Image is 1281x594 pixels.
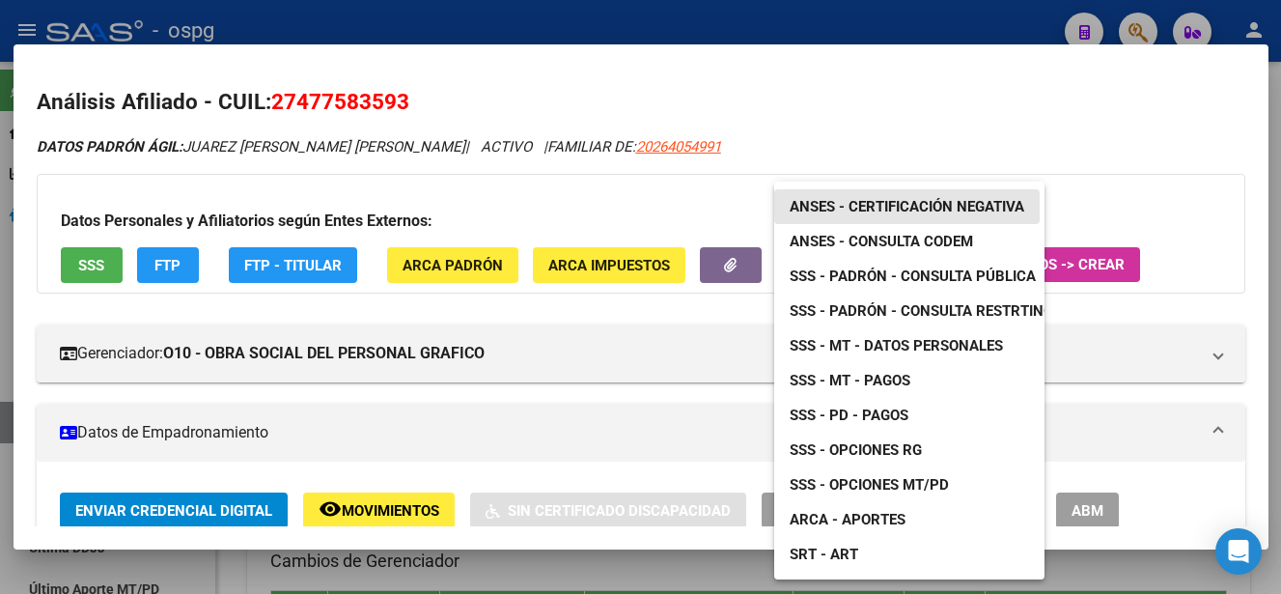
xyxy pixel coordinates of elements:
a: SSS - Padrón - Consulta Pública [774,259,1051,294]
span: SSS - Opciones RG [790,441,922,459]
a: ANSES - Certificación Negativa [774,189,1040,224]
span: SSS - Opciones MT/PD [790,476,949,494]
span: SSS - MT - Pagos [790,372,910,389]
span: SSS - MT - Datos Personales [790,337,1003,354]
a: SSS - MT - Datos Personales [774,328,1018,363]
span: ANSES - Certificación Negativa [790,198,1024,215]
a: SSS - Opciones MT/PD [774,467,964,502]
span: SRT - ART [790,546,858,563]
a: SSS - Opciones RG [774,433,937,467]
div: Open Intercom Messenger [1215,528,1262,575]
a: ARCA - Aportes [774,502,921,537]
span: ANSES - Consulta CODEM [790,233,973,250]
span: SSS - Padrón - Consulta Pública [790,268,1036,285]
a: SSS - MT - Pagos [774,363,926,398]
span: ARCA - Aportes [790,511,905,528]
a: SRT - ART [774,537,1044,572]
a: ANSES - Consulta CODEM [774,224,989,259]
a: SSS - PD - Pagos [774,398,924,433]
span: SSS - PD - Pagos [790,407,908,424]
a: SSS - Padrón - Consulta Restrtingida [774,294,1092,328]
span: SSS - Padrón - Consulta Restrtingida [790,302,1076,320]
